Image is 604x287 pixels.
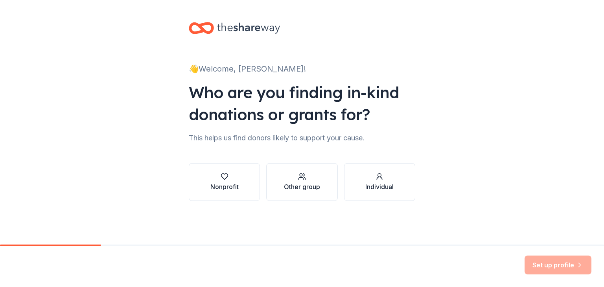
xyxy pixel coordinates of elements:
[266,163,337,201] button: Other group
[189,163,260,201] button: Nonprofit
[189,81,415,125] div: Who are you finding in-kind donations or grants for?
[189,132,415,144] div: This helps us find donors likely to support your cause.
[365,182,394,191] div: Individual
[210,182,239,191] div: Nonprofit
[284,182,320,191] div: Other group
[189,63,415,75] div: 👋 Welcome, [PERSON_NAME]!
[344,163,415,201] button: Individual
